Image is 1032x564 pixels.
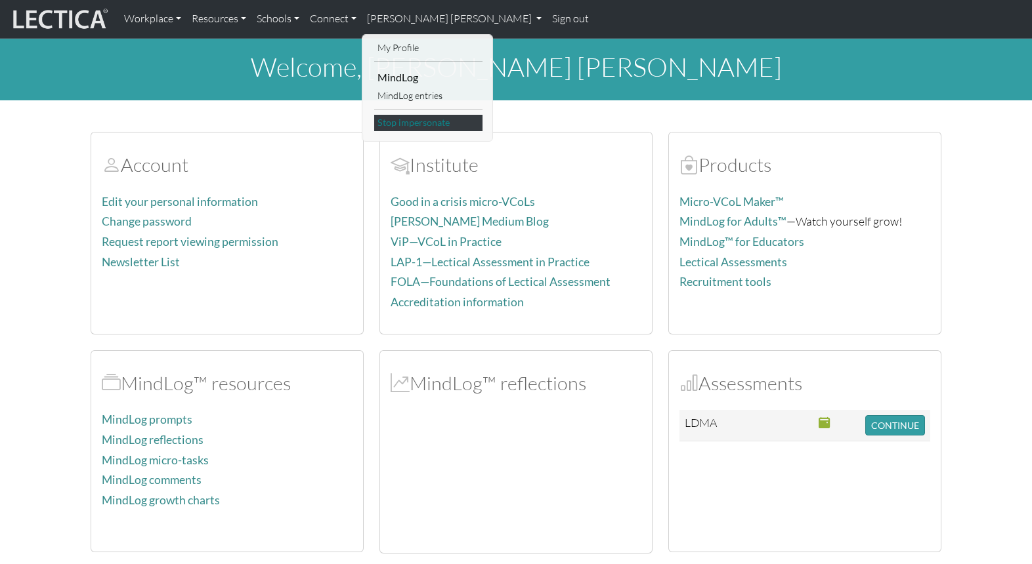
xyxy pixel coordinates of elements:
[374,67,483,88] li: MindLog
[102,153,121,176] span: Account
[102,433,204,447] a: MindLog reflections
[102,195,258,209] a: Edit your personal information
[391,214,549,228] a: [PERSON_NAME] Medium Blog
[186,5,251,33] a: Resources
[865,415,925,435] button: CONTINUE
[102,473,202,487] a: MindLog comments
[374,40,483,131] ul: [PERSON_NAME] [PERSON_NAME]
[374,40,483,56] a: My Profile
[391,371,410,395] span: MindLog
[251,5,305,33] a: Schools
[679,153,699,176] span: Products
[102,255,180,269] a: Newsletter List
[102,214,192,228] a: Change password
[102,371,121,395] span: MindLog™ resources
[102,372,353,395] h2: MindLog™ resources
[102,453,209,467] a: MindLog micro-tasks
[679,372,930,395] h2: Assessments
[374,115,483,131] a: Stop impersonate
[679,212,930,231] p: —Watch yourself grow!
[679,235,804,249] a: MindLog™ for Educators
[305,5,362,33] a: Connect
[679,255,787,269] a: Lectical Assessments
[679,214,786,228] a: MindLog for Adults™
[391,235,502,249] a: ViP—VCoL in Practice
[679,153,930,176] h2: Products
[679,371,699,395] span: Assessments
[391,372,641,395] h2: MindLog™ reflections
[374,88,483,104] a: MindLog entries
[391,255,590,269] a: LAP-1—Lectical Assessment in Practice
[391,153,410,176] span: Account
[102,413,192,426] a: MindLog prompts
[547,5,594,33] a: Sign out
[119,5,186,33] a: Workplace
[391,195,535,209] a: Good in a crisis micro-VCoLs
[362,5,547,33] a: [PERSON_NAME] [PERSON_NAME]
[679,410,734,441] td: LDMA
[102,153,353,176] h2: Account
[679,195,784,209] a: Micro-VCoL Maker™
[391,153,641,176] h2: Institute
[10,7,108,31] img: lecticalive
[679,275,771,289] a: Recruitment tools
[102,235,278,249] a: Request report viewing permission
[819,415,830,430] span: This Assessment closes on: 2025-10-13 20:00
[391,275,611,289] a: FOLA—Foundations of Lectical Assessment
[102,493,220,507] a: MindLog growth charts
[391,295,524,309] a: Accreditation information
